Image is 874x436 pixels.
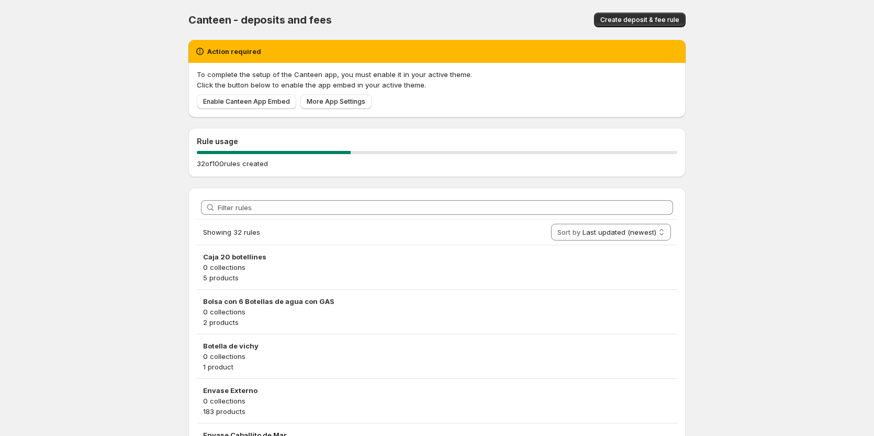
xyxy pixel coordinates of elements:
p: 1 product [203,362,671,372]
p: 0 collections [203,307,671,317]
h3: Caja 20 botellines [203,252,671,262]
h3: Envase Externo [203,385,671,396]
p: 0 collections [203,262,671,272]
p: To complete the setup of the Canteen app, you must enable it in your active theme. [197,69,677,80]
input: Filter rules [218,200,673,215]
button: Create deposit & fee rule [594,13,686,27]
span: Enable Canteen App Embed [203,97,290,106]
p: 2 products [203,317,671,328]
p: 183 products [203,406,671,417]
p: 0 collections [203,351,671,362]
p: Click the button below to enable the app embed in your active theme. [197,80,677,90]
span: Canteen - deposits and fees [188,14,332,26]
span: Create deposit & fee rule [600,16,679,24]
span: More App Settings [307,97,365,106]
h3: Botella de vichy [203,341,671,351]
p: 0 collections [203,396,671,406]
p: 5 products [203,272,671,283]
a: Enable Canteen App Embed [197,94,296,109]
h2: Action required [207,46,261,57]
p: 32 of 100 rules created [197,158,268,169]
span: Showing 32 rules [203,228,260,236]
a: More App Settings [300,94,372,109]
h3: Bolsa con 6 Botellas de agua con GAS [203,296,671,307]
h2: Rule usage [197,136,677,147]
